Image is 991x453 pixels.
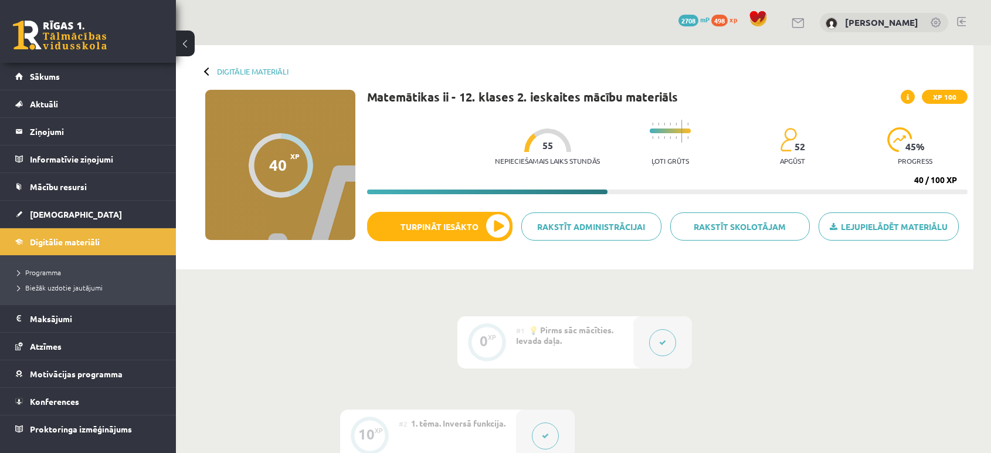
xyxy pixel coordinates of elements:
[30,71,60,82] span: Sākums
[411,418,505,428] span: 1. tēma. Inversā funkcija.
[898,157,932,165] p: progress
[15,173,161,200] a: Mācību resursi
[711,15,743,24] a: 498 xp
[670,123,671,126] img: icon-short-line-57e1e144782c952c97e751825c79c345078a6d821885a25fce030b3d8c18986b.svg
[652,136,653,139] img: icon-short-line-57e1e144782c952c97e751825c79c345078a6d821885a25fce030b3d8c18986b.svg
[678,15,710,24] a: 2708 mP
[658,123,659,126] img: icon-short-line-57e1e144782c952c97e751825c79c345078a6d821885a25fce030b3d8c18986b.svg
[15,333,161,360] a: Atzīmes
[30,236,100,247] span: Digitālie materiāli
[687,136,688,139] img: icon-short-line-57e1e144782c952c97e751825c79c345078a6d821885a25fce030b3d8c18986b.svg
[13,21,107,50] a: Rīgas 1. Tālmācības vidusskola
[664,136,665,139] img: icon-short-line-57e1e144782c952c97e751825c79c345078a6d821885a25fce030b3d8c18986b.svg
[217,67,289,76] a: Digitālie materiāli
[516,324,613,346] span: 💡 Pirms sāc mācīties. Ievada daļa.
[780,127,797,152] img: students-c634bb4e5e11cddfef0936a35e636f08e4e9abd3cc4e673bd6f9a4125e45ecb1.svg
[480,336,488,346] div: 0
[30,305,161,332] legend: Maksājumi
[670,136,671,139] img: icon-short-line-57e1e144782c952c97e751825c79c345078a6d821885a25fce030b3d8c18986b.svg
[826,18,837,29] img: Jekaterina Zeļeņina
[521,212,661,241] a: Rakstīt administrācijai
[15,415,161,442] a: Proktoringa izmēģinājums
[30,341,62,351] span: Atzīmes
[845,16,918,28] a: [PERSON_NAME]
[651,157,689,165] p: Ļoti grūts
[30,146,161,173] legend: Informatīvie ziņojumi
[516,326,525,335] span: #1
[795,141,805,152] span: 52
[819,212,959,241] a: Lejupielādēt materiālu
[676,136,677,139] img: icon-short-line-57e1e144782c952c97e751825c79c345078a6d821885a25fce030b3d8c18986b.svg
[15,90,161,117] a: Aktuāli
[358,429,375,440] div: 10
[15,63,161,90] a: Sākums
[670,212,810,241] a: Rakstīt skolotājam
[30,181,87,192] span: Mācību resursi
[15,228,161,255] a: Digitālie materiāli
[700,15,710,24] span: mP
[30,424,132,434] span: Proktoringa izmēģinājums
[652,123,653,126] img: icon-short-line-57e1e144782c952c97e751825c79c345078a6d821885a25fce030b3d8c18986b.svg
[676,123,677,126] img: icon-short-line-57e1e144782c952c97e751825c79c345078a6d821885a25fce030b3d8c18986b.svg
[18,268,61,277] span: Programma
[681,120,683,143] img: icon-long-line-d9ea69661e0d244f92f715978eff75569469978d946b2353a9bb055b3ed8787d.svg
[711,15,728,26] span: 498
[729,15,737,24] span: xp
[15,118,161,145] a: Ziņojumi
[30,369,123,379] span: Motivācijas programma
[30,99,58,109] span: Aktuāli
[922,90,968,104] span: XP 100
[30,118,161,145] legend: Ziņojumi
[495,157,600,165] p: Nepieciešamais laiks stundās
[678,15,698,26] span: 2708
[30,396,79,407] span: Konferences
[375,427,383,434] div: XP
[367,90,678,104] h1: Matemātikas ii - 12. klases 2. ieskaites mācību materiāls
[367,212,513,241] button: Turpināt iesākto
[905,141,925,152] span: 45 %
[542,140,553,151] span: 55
[15,360,161,387] a: Motivācijas programma
[15,388,161,415] a: Konferences
[887,127,912,152] img: icon-progress-161ccf0a02000e728c5f80fcf4c31c7af3da0e1684b2b1d7c360e028c24a22f1.svg
[658,136,659,139] img: icon-short-line-57e1e144782c952c97e751825c79c345078a6d821885a25fce030b3d8c18986b.svg
[488,334,496,340] div: XP
[15,146,161,173] a: Informatīvie ziņojumi
[18,283,103,292] span: Biežāk uzdotie jautājumi
[269,156,287,174] div: 40
[15,305,161,332] a: Maksājumi
[780,157,805,165] p: apgūst
[399,419,408,428] span: #2
[18,282,164,293] a: Biežāk uzdotie jautājumi
[15,201,161,228] a: [DEMOGRAPHIC_DATA]
[290,152,300,160] span: XP
[687,123,688,126] img: icon-short-line-57e1e144782c952c97e751825c79c345078a6d821885a25fce030b3d8c18986b.svg
[18,267,164,278] a: Programma
[30,209,122,219] span: [DEMOGRAPHIC_DATA]
[664,123,665,126] img: icon-short-line-57e1e144782c952c97e751825c79c345078a6d821885a25fce030b3d8c18986b.svg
